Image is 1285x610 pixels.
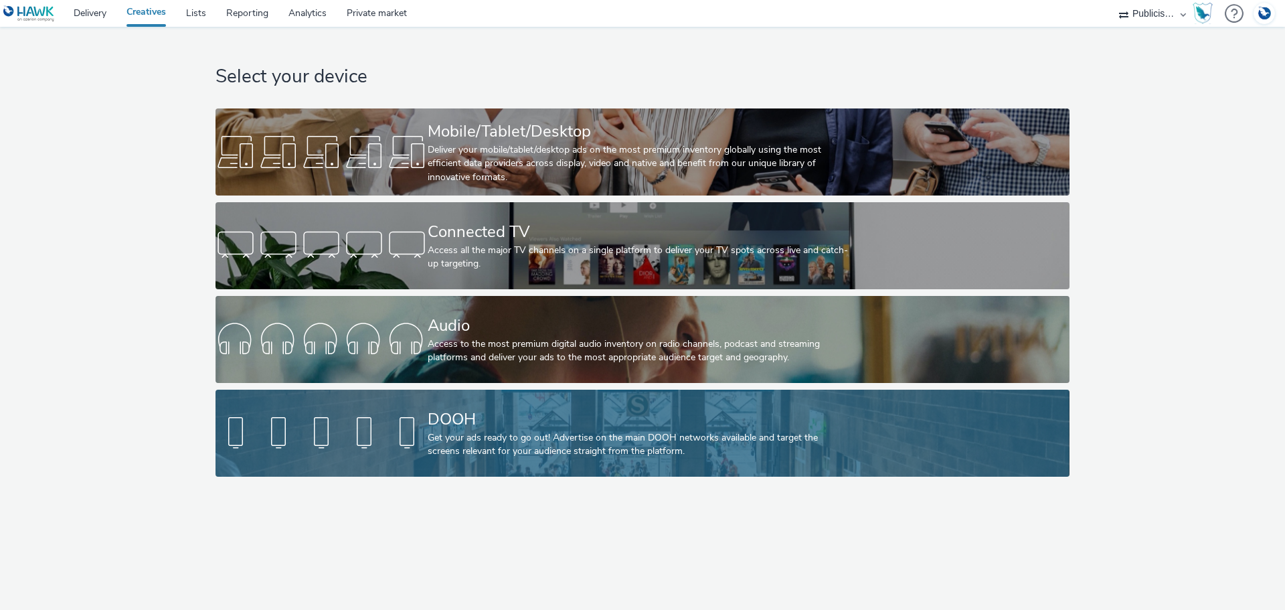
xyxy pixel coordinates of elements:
[3,5,55,22] img: undefined Logo
[1193,3,1218,24] a: Hawk Academy
[216,108,1069,196] a: Mobile/Tablet/DesktopDeliver your mobile/tablet/desktop ads on the most premium inventory globall...
[428,120,852,143] div: Mobile/Tablet/Desktop
[216,202,1069,289] a: Connected TVAccess all the major TV channels on a single platform to deliver your TV spots across...
[216,296,1069,383] a: AudioAccess to the most premium digital audio inventory on radio channels, podcast and streaming ...
[216,64,1069,90] h1: Select your device
[428,143,852,184] div: Deliver your mobile/tablet/desktop ads on the most premium inventory globally using the most effi...
[428,337,852,365] div: Access to the most premium digital audio inventory on radio channels, podcast and streaming platf...
[428,314,852,337] div: Audio
[428,408,852,431] div: DOOH
[428,244,852,271] div: Access all the major TV channels on a single platform to deliver your TV spots across live and ca...
[1254,3,1274,25] img: Account DE
[428,220,852,244] div: Connected TV
[428,431,852,459] div: Get your ads ready to go out! Advertise on the main DOOH networks available and target the screen...
[1193,3,1213,24] img: Hawk Academy
[216,390,1069,477] a: DOOHGet your ads ready to go out! Advertise on the main DOOH networks available and target the sc...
